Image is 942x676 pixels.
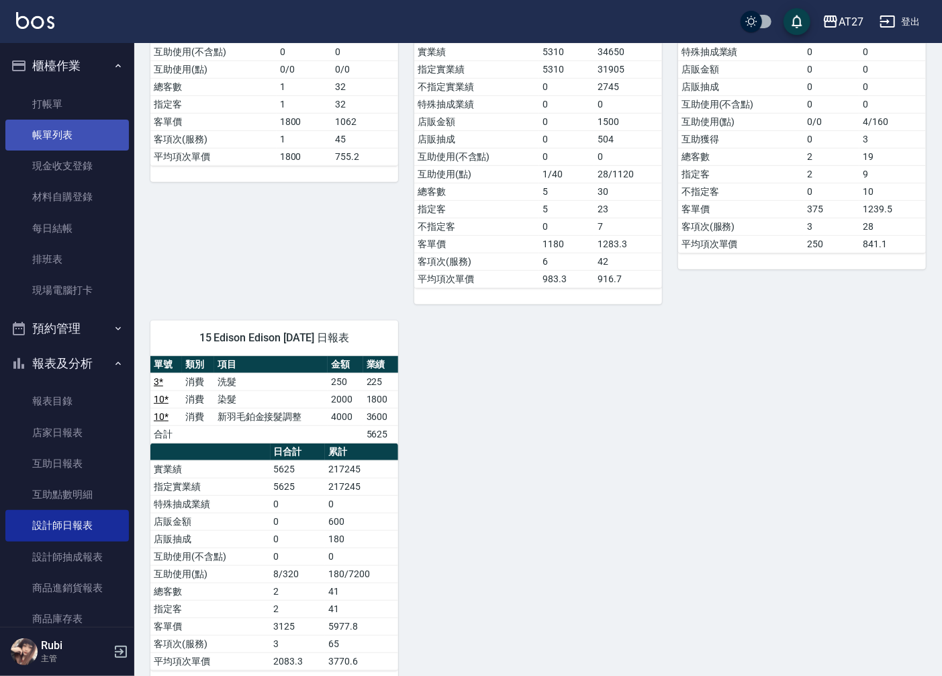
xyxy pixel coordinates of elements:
[325,548,398,565] td: 0
[5,386,129,417] a: 報表目錄
[332,60,398,78] td: 0/0
[539,148,594,165] td: 0
[11,638,38,665] img: Person
[41,639,109,652] h5: Rubi
[594,165,662,183] td: 28/1120
[594,60,662,78] td: 31905
[594,148,662,165] td: 0
[804,43,860,60] td: 0
[150,548,271,565] td: 互助使用(不含點)
[150,356,398,443] table: a dense table
[414,130,539,148] td: 店販抽成
[539,235,594,253] td: 1180
[332,113,398,130] td: 1062
[414,148,539,165] td: 互助使用(不含點)
[678,130,804,148] td: 互助獲得
[414,95,539,113] td: 特殊抽成業績
[804,218,860,235] td: 3
[325,583,398,600] td: 41
[539,95,594,113] td: 0
[150,43,277,60] td: 互助使用(不含點)
[271,618,326,635] td: 3125
[678,95,804,113] td: 互助使用(不含點)
[277,78,332,95] td: 1
[594,270,662,288] td: 916.7
[325,530,398,548] td: 180
[332,78,398,95] td: 32
[214,373,328,390] td: 洗髮
[332,43,398,60] td: 0
[271,600,326,618] td: 2
[804,130,860,148] td: 0
[594,113,662,130] td: 1500
[271,583,326,600] td: 2
[332,148,398,165] td: 755.2
[539,253,594,270] td: 6
[414,183,539,200] td: 總客數
[414,26,662,288] table: a dense table
[150,583,271,600] td: 總客數
[859,113,925,130] td: 4/160
[150,652,271,670] td: 平均項次單價
[539,60,594,78] td: 5310
[150,460,271,478] td: 實業績
[594,78,662,95] td: 2745
[414,253,539,270] td: 客項次(服務)
[804,95,860,113] td: 0
[859,218,925,235] td: 28
[150,635,271,652] td: 客項次(服務)
[678,183,804,200] td: 不指定客
[5,89,129,120] a: 打帳單
[16,12,54,29] img: Logo
[859,165,925,183] td: 9
[5,120,129,151] a: 帳單列表
[325,460,398,478] td: 217245
[150,130,277,148] td: 客項次(服務)
[5,510,129,541] a: 設計師日報表
[271,495,326,513] td: 0
[678,78,804,95] td: 店販抽成
[150,95,277,113] td: 指定客
[5,542,129,573] a: 設計師抽成報表
[859,235,925,253] td: 841.1
[414,113,539,130] td: 店販金額
[539,183,594,200] td: 5
[5,244,129,275] a: 排班表
[325,478,398,495] td: 217245
[332,95,398,113] td: 32
[214,390,328,408] td: 染髮
[328,356,363,374] th: 金額
[594,253,662,270] td: 42
[678,43,804,60] td: 特殊抽成業績
[414,218,539,235] td: 不指定客
[539,130,594,148] td: 0
[325,565,398,583] td: 180/7200
[182,373,214,390] td: 消費
[5,213,129,244] a: 每日結帳
[150,443,398,671] table: a dense table
[539,165,594,183] td: 1/40
[5,48,129,83] button: 櫃檯作業
[678,60,804,78] td: 店販金額
[277,130,332,148] td: 1
[325,618,398,635] td: 5977.8
[839,13,863,30] div: AT27
[182,390,214,408] td: 消費
[859,43,925,60] td: 0
[594,43,662,60] td: 34650
[804,148,860,165] td: 2
[325,495,398,513] td: 0
[5,448,129,479] a: 互助日報表
[5,573,129,603] a: 商品進銷貨報表
[150,60,277,78] td: 互助使用(點)
[325,652,398,670] td: 3770.6
[539,78,594,95] td: 0
[271,565,326,583] td: 8/320
[325,600,398,618] td: 41
[414,165,539,183] td: 互助使用(點)
[271,478,326,495] td: 5625
[859,60,925,78] td: 0
[5,346,129,381] button: 報表及分析
[150,78,277,95] td: 總客數
[414,270,539,288] td: 平均項次單價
